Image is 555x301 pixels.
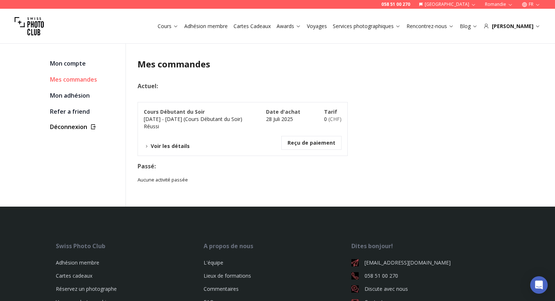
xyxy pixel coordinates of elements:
[406,23,454,30] a: Rencontrez-nous
[56,242,204,250] div: Swiss Photo Club
[381,1,410,7] a: 058 51 00 270
[266,116,293,122] span: 28 Juli 2025
[328,116,342,122] span: ( CHF )
[234,23,271,30] a: Cartes Cadeaux
[404,21,457,31] button: Rencontrez-nous
[351,242,499,250] div: Dites bonjour!
[50,122,120,131] button: Déconnexion
[204,259,223,266] a: L'équipe
[204,272,251,279] a: Lieux de formations
[483,23,540,30] div: [PERSON_NAME]
[158,23,178,30] a: Cours
[307,23,327,30] a: Voyages
[144,116,242,122] span: [DATE] - [DATE] (Cours Débutant du Soir)
[50,90,120,101] a: Mon adhésion
[324,108,337,115] span: Tarif
[351,259,499,266] a: [EMAIL_ADDRESS][DOMAIN_NAME]
[155,21,181,31] button: Cours
[138,58,418,70] h1: Mes commandes
[138,162,418,171] h2: Passé :
[266,108,300,115] span: Date d'achat
[351,272,499,279] a: 058 51 00 270
[324,116,342,122] span: 0
[144,123,159,130] span: Réussi
[351,285,499,293] a: Discute avec nous
[50,74,120,85] div: Mes commandes
[50,58,120,69] a: Mon compte
[56,285,117,292] a: Réservez un photographe
[56,259,99,266] a: Adhésion membre
[333,23,401,30] a: Services photographiques
[15,12,44,41] img: Swiss photo club
[204,242,351,250] div: A propos de nous
[460,23,478,30] a: Blog
[457,21,481,31] button: Blog
[231,21,274,31] button: Cartes Cadeaux
[184,23,228,30] a: Adhésion membre
[181,21,231,31] button: Adhésion membre
[50,106,120,117] a: Refer a friend
[288,139,335,146] button: Reçu de paiement
[138,82,418,90] h2: Actuel :
[138,176,418,183] small: Aucune activité passée
[56,272,92,279] a: Cartes cadeaux
[530,276,548,294] div: Open Intercom Messenger
[274,21,304,31] button: Awards
[144,108,205,115] span: Cours Débutant du Soir
[204,285,239,292] a: Commentaires
[277,23,301,30] a: Awards
[330,21,404,31] button: Services photographiques
[144,142,190,150] button: Voir les détails
[304,21,330,31] button: Voyages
